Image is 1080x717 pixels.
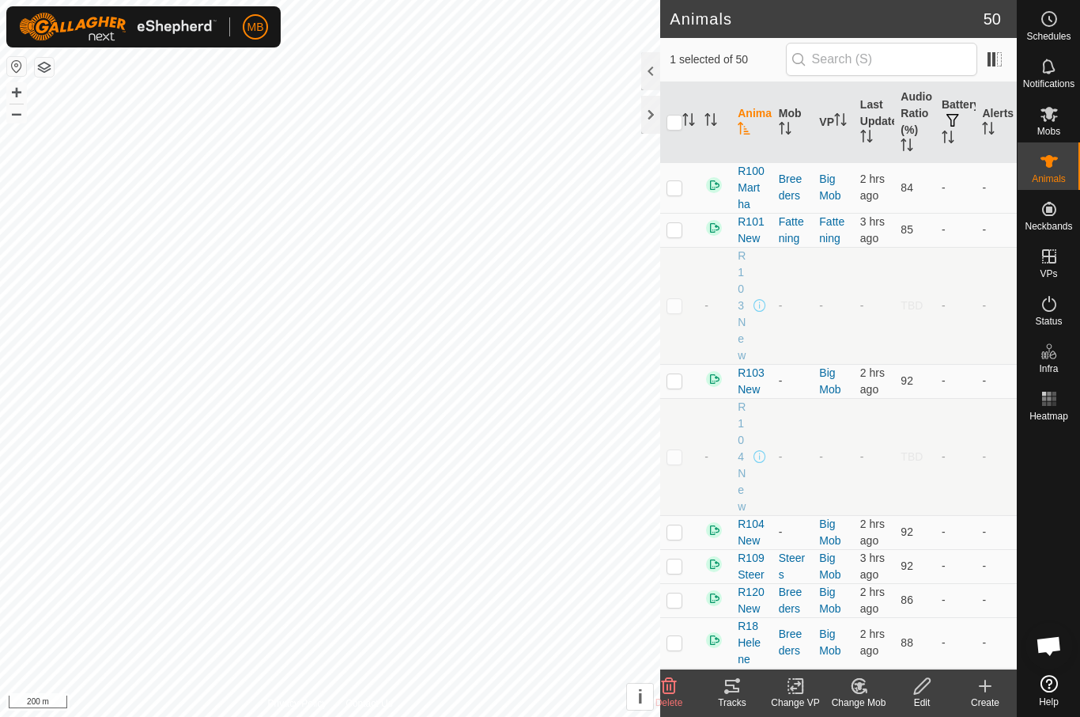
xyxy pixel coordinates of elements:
input: Search (S) [786,43,977,76]
th: Alerts [976,82,1017,163]
div: Change VP [764,696,827,710]
span: i [637,686,643,708]
a: Big Mob [819,628,840,657]
div: - [779,524,807,541]
img: returning on [704,521,723,540]
p-sorticon: Activate to sort [682,116,695,128]
div: Fattening [779,214,807,247]
td: - [935,162,976,213]
span: Help [1039,697,1059,707]
span: 88 [901,636,913,649]
span: R103New [738,248,750,364]
span: 29 Sep 2025 at 7:33 pm [860,215,885,245]
span: Notifications [1023,79,1074,89]
td: - [935,398,976,515]
td: - [976,398,1017,515]
p-sorticon: Activate to sort [982,124,995,137]
div: Create [953,696,1017,710]
span: R18Helene [738,618,766,668]
a: Big Mob [819,518,840,547]
span: R104New [738,399,750,515]
td: - [976,364,1017,398]
th: VP [813,82,854,163]
img: Gallagher Logo [19,13,217,41]
button: i [627,684,653,710]
span: 1 selected of 50 [670,51,785,68]
p-sorticon: Activate to sort [738,124,750,137]
a: Big Mob [819,586,840,615]
div: Breeders [779,626,807,659]
a: Help [1018,669,1080,713]
span: Animals [1032,174,1066,184]
img: returning on [704,176,723,195]
div: Edit [890,696,953,710]
span: 86 [901,594,913,606]
img: returning on [704,589,723,608]
span: - [860,450,864,463]
p-sorticon: Activate to sort [704,116,717,128]
app-display-virtual-paddock-transition: - [819,450,823,463]
th: Audio Ratio (%) [894,82,935,163]
td: - [935,364,976,398]
a: Contact Us [346,696,392,711]
app-display-virtual-paddock-transition: - [819,299,823,312]
th: Mob [772,82,814,163]
td: - [935,213,976,247]
a: Privacy Policy [268,696,327,711]
h2: Animals [670,9,984,28]
span: Schedules [1026,32,1071,41]
th: Last Updated [854,82,895,163]
img: returning on [704,370,723,389]
span: - [704,450,708,463]
p-sorticon: Activate to sort [860,132,873,145]
a: Fattening [819,215,844,245]
div: - [779,373,807,389]
p-sorticon: Activate to sort [942,133,954,146]
button: – [7,104,26,123]
span: - [704,299,708,312]
div: Tracks [700,696,764,710]
div: Breeders [779,171,807,204]
a: Big Mob [819,552,840,581]
img: returning on [704,631,723,650]
span: Delete [655,697,683,708]
p-sorticon: Activate to sort [779,124,791,137]
div: - [779,298,807,314]
td: - [976,617,1017,668]
span: R100Martha [738,163,766,213]
span: 29 Sep 2025 at 8:03 pm [860,173,885,202]
td: - [935,617,976,668]
td: - [935,515,976,549]
span: R104New [738,516,766,549]
span: TBD [901,299,923,312]
span: 92 [901,374,913,387]
span: 29 Sep 2025 at 7:33 pm [860,552,885,581]
div: Open chat [1025,622,1073,670]
td: - [935,247,976,364]
td: - [976,162,1017,213]
span: Infra [1039,364,1058,374]
span: R120New [738,584,766,617]
a: Big Mob [819,366,840,396]
a: Big Mob [819,173,840,202]
span: R103New [738,365,766,398]
button: + [7,83,26,102]
span: R109Steer [738,550,766,583]
span: 84 [901,181,913,194]
td: - [976,549,1017,583]
span: Neckbands [1025,222,1072,231]
span: 85 [901,223,913,236]
span: 92 [901,525,913,538]
span: Mobs [1037,127,1060,136]
img: returning on [704,555,723,574]
span: 29 Sep 2025 at 8:03 pm [860,518,885,547]
p-sorticon: Activate to sort [901,141,913,154]
span: Status [1035,317,1062,326]
td: - [976,213,1017,247]
span: Heatmap [1029,412,1068,421]
div: Breeders [779,584,807,617]
td: - [976,515,1017,549]
span: 50 [984,7,1001,31]
td: - [976,583,1017,617]
button: Map Layers [35,58,54,77]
